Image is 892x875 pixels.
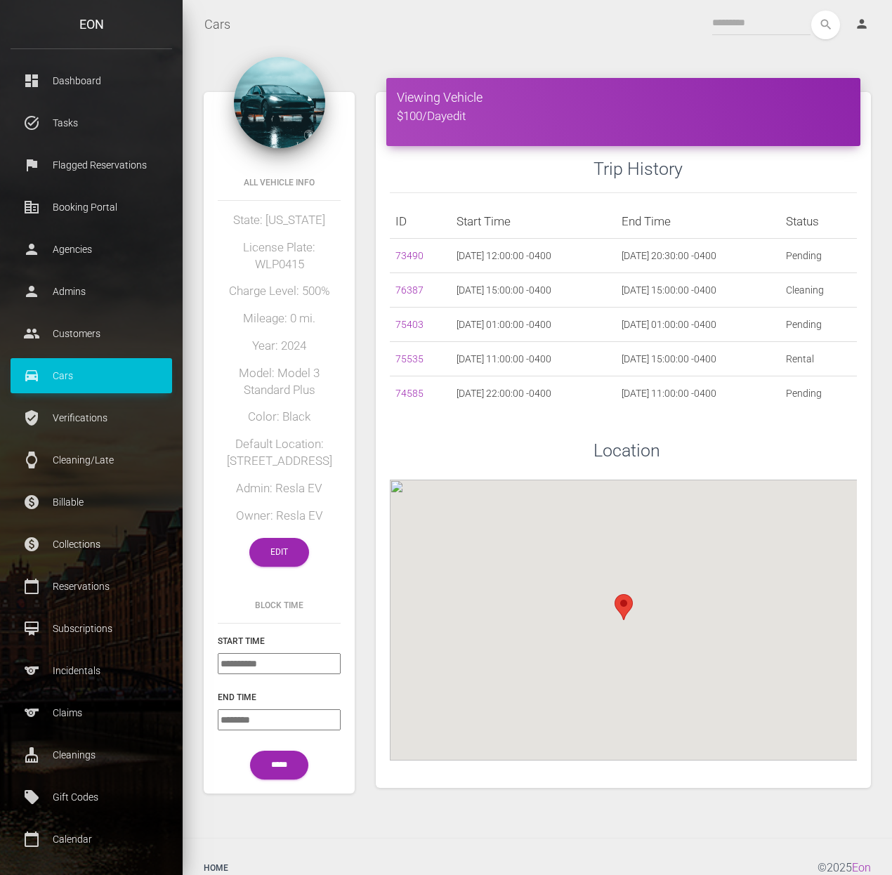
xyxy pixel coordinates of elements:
button: search [811,11,840,39]
a: 75535 [395,353,424,364]
td: [DATE] 11:00:00 -0400 [616,376,781,411]
p: Customers [21,323,162,344]
p: Cars [21,365,162,386]
img: 13.jpg [234,57,325,148]
td: [DATE] 15:00:00 -0400 [451,273,616,308]
p: Incidentals [21,660,162,681]
a: flag Flagged Reservations [11,147,172,183]
h5: State: [US_STATE] [218,212,341,229]
h5: Model: Model 3 Standard Plus [218,365,341,399]
h3: Trip History [593,157,857,181]
a: card_membership Subscriptions [11,611,172,646]
h5: Charge Level: 500% [218,283,341,300]
p: Verifications [21,407,162,428]
p: Calendar [21,829,162,850]
a: sports Claims [11,695,172,730]
h3: Location [593,438,857,463]
a: paid Billable [11,485,172,520]
p: Cleaning/Late [21,449,162,471]
td: [DATE] 11:00:00 -0400 [451,342,616,376]
p: Booking Portal [21,197,162,218]
a: calendar_today Reservations [11,569,172,604]
p: Collections [21,534,162,555]
a: person Agencies [11,232,172,267]
th: Start Time [451,204,616,239]
a: verified_user Verifications [11,400,172,435]
a: person Admins [11,274,172,309]
p: Billable [21,492,162,513]
h5: $100/Day [397,108,850,125]
a: corporate_fare Booking Portal [11,190,172,225]
p: Agencies [21,239,162,260]
a: watch Cleaning/Late [11,442,172,478]
a: 76387 [395,284,424,296]
a: edit [447,109,466,123]
p: Claims [21,702,162,723]
td: Pending [780,308,857,342]
td: [DATE] 12:00:00 -0400 [451,239,616,273]
td: [DATE] 15:00:00 -0400 [616,273,781,308]
p: Dashboard [21,70,162,91]
td: [DATE] 20:30:00 -0400 [616,239,781,273]
td: [DATE] 01:00:00 -0400 [451,308,616,342]
p: Cleanings [21,744,162,765]
p: Tasks [21,112,162,133]
a: person [844,11,881,39]
a: Edit [249,538,309,567]
a: task_alt Tasks [11,105,172,140]
th: Status [780,204,857,239]
h5: Year: 2024 [218,338,341,355]
td: Pending [780,239,857,273]
h5: Owner: Resla EV [218,508,341,525]
h6: All Vehicle Info [218,176,341,189]
a: people Customers [11,316,172,351]
td: [DATE] 22:00:00 -0400 [451,376,616,411]
a: Eon [852,861,871,874]
a: paid Collections [11,527,172,562]
p: Flagged Reservations [21,154,162,176]
td: [DATE] 15:00:00 -0400 [616,342,781,376]
a: Cars [204,7,230,42]
td: [DATE] 01:00:00 -0400 [616,308,781,342]
a: 74585 [395,388,424,399]
p: Admins [21,281,162,302]
td: Cleaning [780,273,857,308]
a: calendar_today Calendar [11,822,172,857]
a: local_offer Gift Codes [11,779,172,815]
h5: Color: Black [218,409,341,426]
h6: End Time [218,691,341,704]
h6: Block Time [218,599,341,612]
h5: Default Location: [STREET_ADDRESS] [218,436,341,470]
h5: License Plate: WLP0415 [218,239,341,273]
td: Rental [780,342,857,376]
a: 73490 [395,250,424,261]
h5: Mileage: 0 mi. [218,310,341,327]
h4: Viewing Vehicle [397,88,850,106]
p: Subscriptions [21,618,162,639]
th: ID [390,204,451,239]
a: sports Incidentals [11,653,172,688]
i: person [855,17,869,31]
h6: Start Time [218,635,341,647]
p: Gift Codes [21,787,162,808]
a: cleaning_services Cleanings [11,737,172,772]
a: drive_eta Cars [11,358,172,393]
p: Reservations [21,576,162,597]
h5: Admin: Resla EV [218,480,341,497]
a: 75403 [395,319,424,330]
td: Pending [780,376,857,411]
a: dashboard Dashboard [11,63,172,98]
th: End Time [616,204,781,239]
